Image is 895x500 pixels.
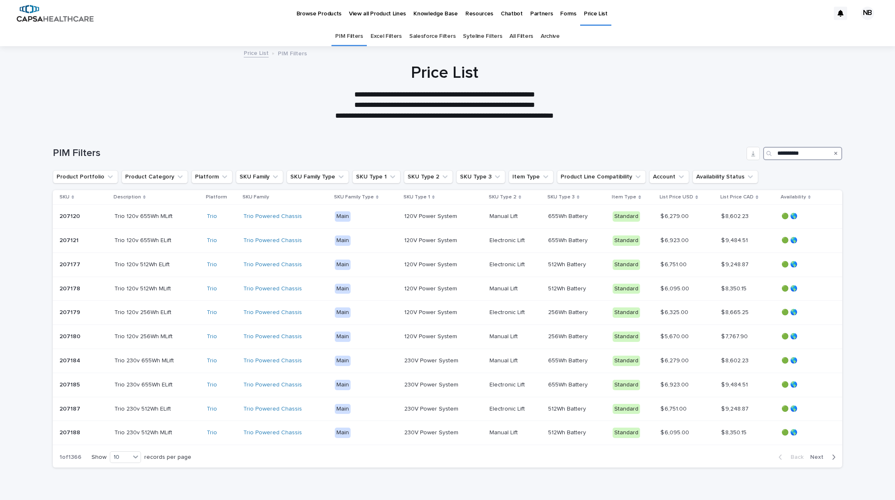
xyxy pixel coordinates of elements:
a: Trio Powered Chassis [243,261,302,268]
p: 120V Power System [404,235,459,244]
div: Main [335,260,351,270]
p: Trio 230v 655Wh MLift [114,356,176,364]
div: Standard [613,380,640,390]
p: $ 6,095.00 [660,428,691,436]
button: Back [772,453,807,461]
p: Platform [206,193,227,202]
span: Back [786,454,804,460]
div: Main [335,380,351,390]
p: 230V Power System [404,356,460,364]
p: Trio 230v 512Wh ELift [114,404,173,413]
div: Standard [613,307,640,318]
div: Main [335,428,351,438]
p: Trio 120v 512Wh ELift [114,260,171,268]
a: Trio Powered Chassis [243,213,302,220]
a: Trio [207,261,217,268]
p: 207188 [59,428,82,436]
button: Product Category [121,170,188,183]
p: 120V Power System [404,284,459,292]
a: Trio Powered Chassis [243,429,302,436]
p: 1 of 1366 [53,447,88,468]
p: $ 8,602.23 [721,356,750,364]
p: Electronic Lift [490,404,527,413]
p: 🟢 🌎 [781,261,829,268]
button: Account [649,170,689,183]
p: 655Wh Battery [548,356,589,364]
p: Trio 120v 256Wh MLift [114,332,174,340]
div: Standard [613,356,640,366]
a: Trio [207,406,217,413]
h1: Price List [241,63,648,83]
p: 207187 [59,404,82,413]
p: 120V Power System [404,332,459,340]
tr: 207120207120 Trio 120v 655Wh MLiftTrio 120v 655Wh MLift Trio Trio Powered Chassis Main120V Power ... [53,205,843,229]
tr: 207188207188 Trio 230v 512Wh MLiftTrio 230v 512Wh MLift Trio Trio Powered Chassis Main230V Power ... [53,421,843,445]
div: Main [335,404,351,414]
a: Trio Powered Chassis [243,406,302,413]
p: records per page [144,454,191,461]
p: 230V Power System [404,428,460,436]
p: Trio 230v 655Wh ELift [114,380,174,389]
div: Main [335,356,351,366]
button: Next [807,453,842,461]
p: 🟢 🌎 [781,285,829,292]
p: 256Wh Battery [548,332,589,340]
p: 512Wh Battery [548,428,588,436]
p: 207120 [59,211,82,220]
p: Electronic Lift [490,380,527,389]
p: $ 9,248.87 [721,404,750,413]
p: 207121 [59,235,80,244]
p: Trio 120v 512Wh MLift [114,284,173,292]
p: 🟢 🌎 [781,406,829,413]
a: PIM Filters [335,27,363,46]
p: Manual Lift [490,428,519,436]
tr: 207185207185 Trio 230v 655Wh ELiftTrio 230v 655Wh ELift Trio Trio Powered Chassis Main230V Power ... [53,373,843,397]
p: 256Wh Battery [548,307,589,316]
p: 207178 [59,284,82,292]
p: 120V Power System [404,307,459,316]
button: SKU Family [236,170,283,183]
a: Trio [207,429,217,436]
tr: 207187207187 Trio 230v 512Wh ELiftTrio 230v 512Wh ELift Trio Trio Powered Chassis Main230V Power ... [53,397,843,421]
p: 655Wh Battery [548,235,589,244]
a: Trio Powered Chassis [243,237,302,244]
a: Trio [207,309,217,316]
span: Next [810,454,828,460]
p: 🟢 🌎 [781,333,829,340]
p: 655Wh Battery [548,380,589,389]
p: $ 8,350.15 [721,428,748,436]
button: Product Line Compatibility [557,170,646,183]
p: 512Wh Battery [548,404,588,413]
button: SKU Type 3 [456,170,505,183]
div: Main [335,211,351,222]
p: 512Wh Battery [548,260,588,268]
p: $ 6,923.00 [660,235,690,244]
button: Availability Status [692,170,758,183]
p: Show [91,454,106,461]
tr: 207180207180 Trio 120v 256Wh MLiftTrio 120v 256Wh MLift Trio Trio Powered Chassis Main120V Power ... [53,325,843,349]
button: SKU Family Type [287,170,349,183]
a: Trio Powered Chassis [243,357,302,364]
p: SKU Type 3 [547,193,575,202]
h1: PIM Filters [53,147,744,159]
div: Main [335,235,351,246]
p: 🟢 🌎 [781,381,829,389]
a: Trio [207,381,217,389]
tr: 207121207121 Trio 120v 655Wh ELiftTrio 120v 655Wh ELift Trio Trio Powered Chassis Main120V Power ... [53,228,843,252]
p: SKU Type 2 [489,193,517,202]
div: Main [335,332,351,342]
p: $ 6,751.00 [660,404,688,413]
button: SKU Type 2 [404,170,453,183]
div: Standard [613,235,640,246]
div: Search [763,147,842,160]
p: Trio 120v 655Wh ELift [114,235,173,244]
p: Trio 120v 256Wh ELift [114,307,173,316]
p: 512Wh Battery [548,284,588,292]
button: Product Portfolio [53,170,118,183]
tr: 207179207179 Trio 120v 256Wh ELiftTrio 120v 256Wh ELift Trio Trio Powered Chassis Main120V Power ... [53,301,843,325]
a: Syteline Filters [463,27,502,46]
div: Standard [613,260,640,270]
p: Electronic Lift [490,235,527,244]
div: Standard [613,332,640,342]
div: Main [335,284,351,294]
